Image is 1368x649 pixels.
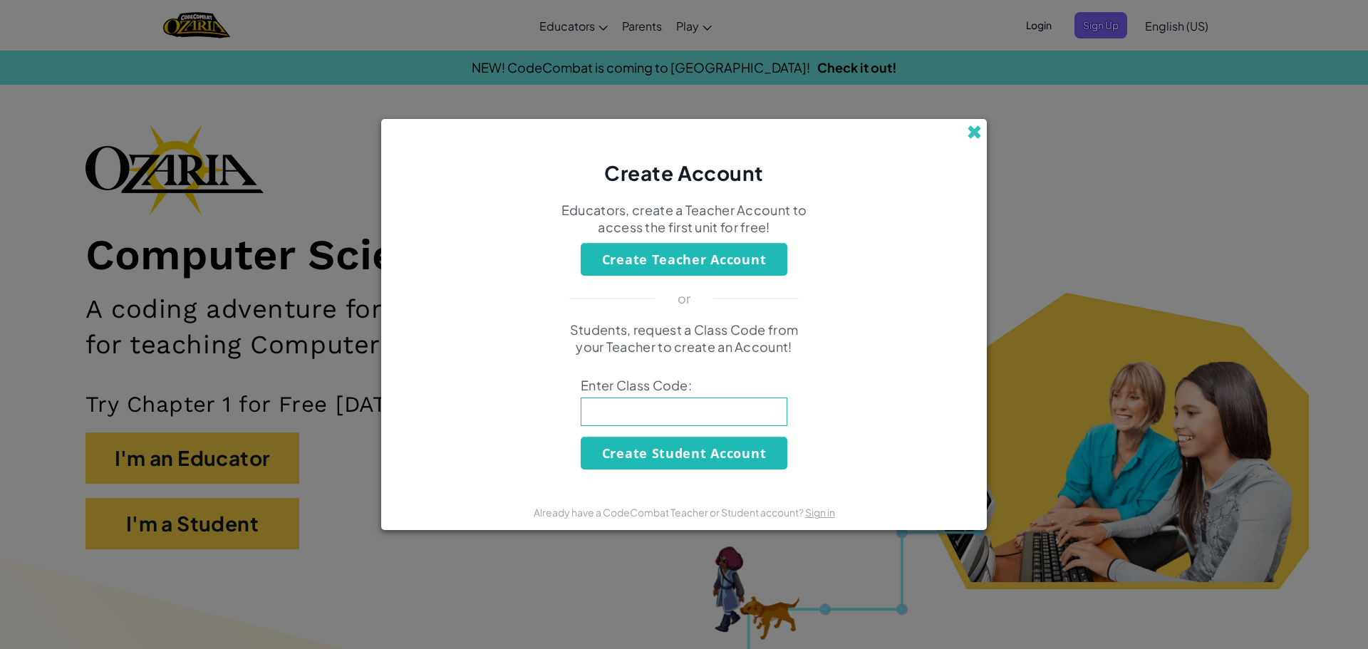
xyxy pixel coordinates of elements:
button: Create Student Account [581,437,787,469]
p: Educators, create a Teacher Account to access the first unit for free! [559,202,809,236]
p: Students, request a Class Code from your Teacher to create an Account! [559,321,809,355]
p: or [678,290,691,307]
span: Enter Class Code: [581,377,787,394]
span: Already have a CodeCombat Teacher or Student account? [534,506,805,519]
button: Create Teacher Account [581,243,787,276]
span: Create Account [604,160,764,185]
a: Sign in [805,506,835,519]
